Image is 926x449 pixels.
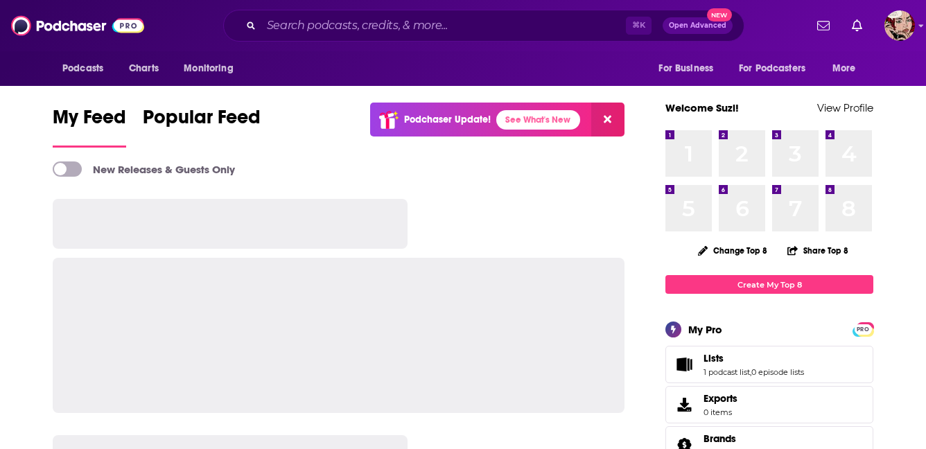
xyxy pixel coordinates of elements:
span: More [832,59,856,78]
a: Popular Feed [143,105,261,148]
span: Podcasts [62,59,103,78]
a: PRO [855,324,871,334]
div: My Pro [688,323,722,336]
a: 1 podcast list [704,367,750,377]
span: Popular Feed [143,105,261,137]
span: Exports [670,395,698,414]
span: For Business [658,59,713,78]
span: Open Advanced [669,22,726,29]
span: ⌘ K [626,17,652,35]
span: 0 items [704,407,737,417]
a: 0 episode lists [751,367,804,377]
a: View Profile [817,101,873,114]
span: Exports [704,392,737,405]
span: Monitoring [184,59,233,78]
a: New Releases & Guests Only [53,161,235,177]
span: Brands [704,432,736,445]
img: User Profile [884,10,915,41]
button: Share Top 8 [787,237,849,264]
a: Exports [665,386,873,423]
span: New [707,8,732,21]
button: open menu [823,55,873,82]
button: Change Top 8 [690,242,776,259]
button: Show profile menu [884,10,915,41]
a: See What's New [496,110,580,130]
button: open menu [730,55,825,82]
button: open menu [174,55,251,82]
a: Charts [120,55,167,82]
a: Lists [670,355,698,374]
a: My Feed [53,105,126,148]
div: Search podcasts, credits, & more... [223,10,744,42]
span: For Podcasters [739,59,805,78]
span: My Feed [53,105,126,137]
a: Create My Top 8 [665,275,873,294]
span: Charts [129,59,159,78]
img: Podchaser - Follow, Share and Rate Podcasts [11,12,144,39]
input: Search podcasts, credits, & more... [261,15,626,37]
p: Podchaser Update! [404,114,491,125]
span: Lists [665,346,873,383]
button: open menu [53,55,121,82]
a: Show notifications dropdown [812,14,835,37]
span: Logged in as NBM-Suzi [884,10,915,41]
a: Show notifications dropdown [846,14,868,37]
button: open menu [649,55,731,82]
button: Open AdvancedNew [663,17,733,34]
a: Brands [704,432,743,445]
span: PRO [855,324,871,335]
span: , [750,367,751,377]
a: Lists [704,352,804,364]
a: Welcome Suzi! [665,101,739,114]
span: Lists [704,352,724,364]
